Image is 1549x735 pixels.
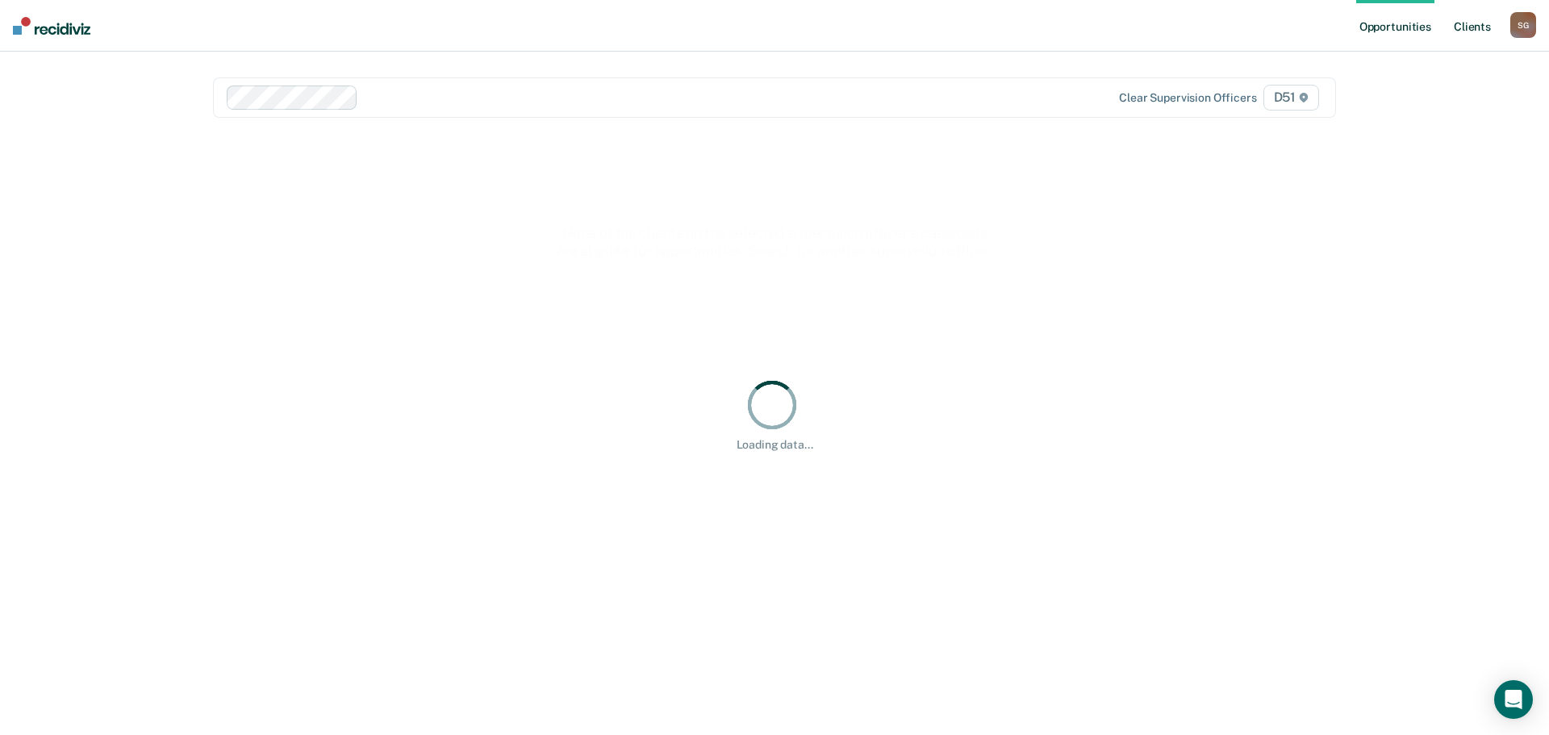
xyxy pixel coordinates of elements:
div: Open Intercom Messenger [1494,680,1533,719]
span: D51 [1263,85,1319,111]
img: Recidiviz [13,17,90,35]
div: S G [1510,12,1536,38]
button: SG [1510,12,1536,38]
div: Clear supervision officers [1119,91,1256,105]
div: Loading data... [737,438,813,452]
